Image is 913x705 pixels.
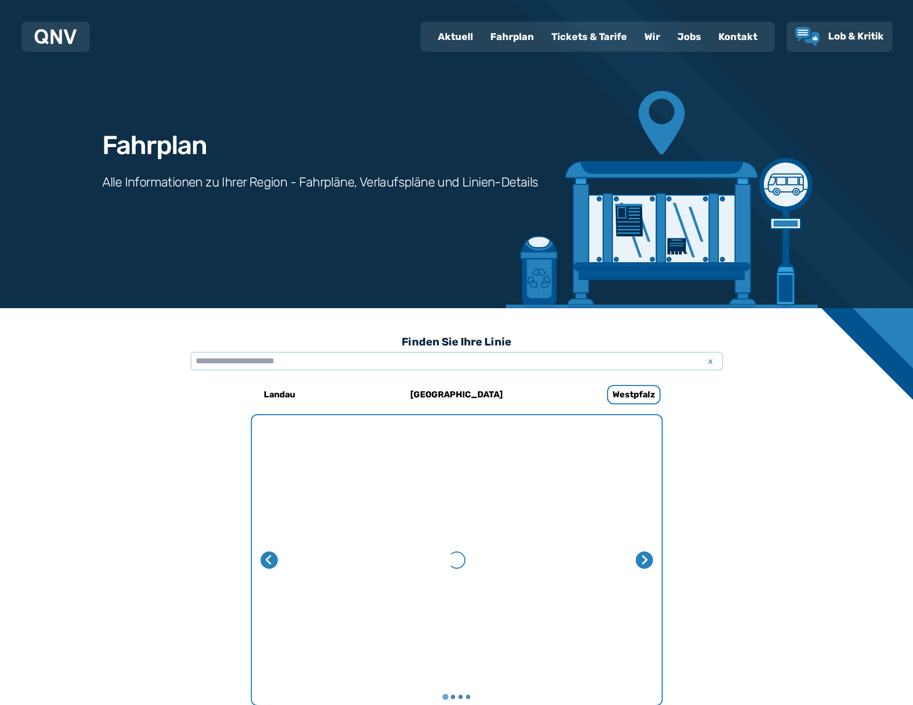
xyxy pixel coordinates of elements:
button: Gehe zu Seite 2 [451,695,455,699]
a: Aktuell [429,23,482,51]
button: Gehe zu Seite 1 [442,694,448,700]
h3: Alle Informationen zu Ihrer Region - Fahrpläne, Verlaufspläne und Linien-Details [102,174,538,191]
a: [GEOGRAPHIC_DATA] [385,382,529,408]
h6: [GEOGRAPHIC_DATA] [406,386,507,403]
h6: Landau [259,386,299,403]
h6: Westpfalz [607,385,661,404]
a: Landau [208,382,351,408]
h3: Finden Sie Ihre Linie [191,330,723,354]
a: Lob & Kritik [795,27,884,46]
button: Letzte Seite [261,551,278,569]
h1: Fahrplan [102,132,207,158]
a: Westpfalz [562,382,706,408]
a: Tickets & Tarife [543,23,636,51]
a: Fahrplan [482,23,543,51]
img: QNV Logo [35,29,77,44]
div: My Favorite Images [252,415,662,705]
ul: Wählen Sie eine Seite zum Anzeigen [252,693,662,701]
a: Wir [636,23,669,51]
a: QNV Logo [35,26,77,48]
button: Gehe zu Seite 4 [466,695,470,699]
a: Kontakt [710,23,766,51]
button: Nächste Seite [636,551,653,569]
a: Jobs [669,23,710,51]
li: 1 von 4 [252,415,662,705]
span: x [703,355,718,368]
button: Gehe zu Seite 3 [458,695,463,699]
span: Lob & Kritik [828,30,884,42]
